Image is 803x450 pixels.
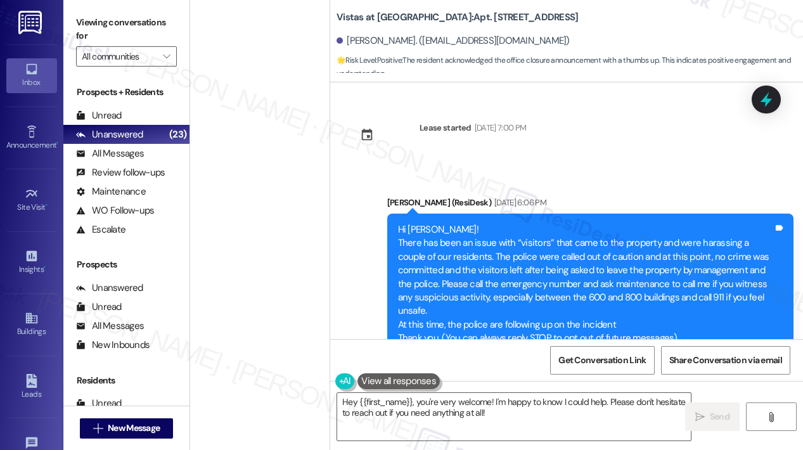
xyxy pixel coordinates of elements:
div: Unanswered [76,281,143,295]
a: Inbox [6,58,57,93]
div: [DATE] 7:00 PM [472,121,527,134]
label: Viewing conversations for [76,13,177,46]
a: Site Visit • [6,183,57,217]
i:  [93,423,103,434]
span: New Message [108,421,160,435]
div: Unread [76,109,122,122]
button: Send [685,402,740,431]
input: All communities [82,46,157,67]
div: Prospects + Residents [63,86,190,99]
span: • [44,263,46,272]
div: WO Follow-ups [76,204,154,217]
span: • [46,201,48,210]
a: Leads [6,370,57,404]
strong: 🌟 Risk Level: Positive [337,55,402,65]
div: Review follow-ups [76,166,165,179]
div: Hi [PERSON_NAME]! There has been an issue with “visitors” that came to the property and were hara... [398,223,773,345]
div: Unanswered [76,128,143,141]
div: [DATE] 6:06 PM [491,196,546,209]
img: ResiDesk Logo [18,11,44,34]
div: Unread [76,397,122,410]
i:  [766,412,776,422]
i:  [695,412,705,422]
span: Share Conversation via email [669,354,782,367]
div: Residents [63,374,190,387]
div: [PERSON_NAME] (ResiDesk) [387,196,793,214]
div: Lease started [420,121,472,134]
div: (23) [166,125,190,145]
div: Maintenance [76,185,146,198]
button: New Message [80,418,174,439]
div: [PERSON_NAME]. ([EMAIL_ADDRESS][DOMAIN_NAME]) [337,34,570,48]
span: Send [710,410,729,423]
div: Prospects [63,258,190,271]
textarea: Hey {{first_name}}, you're very welcome! I'm happy to know I could help. Please don't hesitate to... [337,393,691,440]
div: Unread [76,300,122,314]
span: : The resident acknowledged the office closure announcement with a thumbs up. This indicates posi... [337,54,803,81]
button: Get Conversation Link [550,346,654,375]
span: Get Conversation Link [558,354,646,367]
a: Buildings [6,307,57,342]
a: Insights • [6,245,57,280]
div: New Inbounds [76,338,150,352]
div: All Messages [76,319,144,333]
div: All Messages [76,147,144,160]
b: Vistas at [GEOGRAPHIC_DATA]: Apt. [STREET_ADDRESS] [337,11,578,24]
button: Share Conversation via email [661,346,790,375]
div: Escalate [76,223,125,236]
i:  [163,51,170,61]
span: • [56,139,58,148]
